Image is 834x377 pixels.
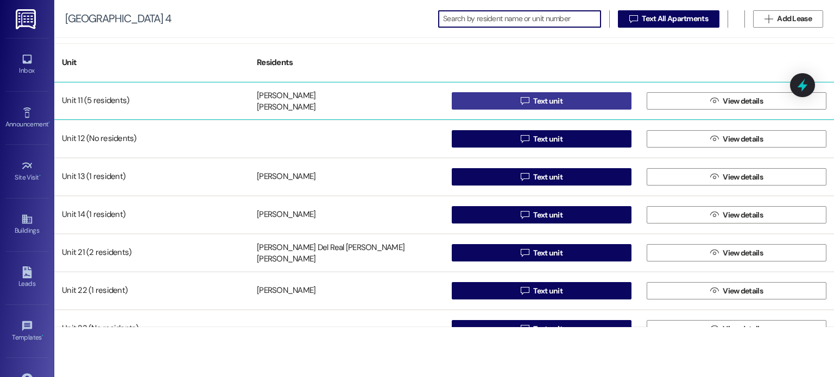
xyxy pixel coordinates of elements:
button: Text unit [452,130,631,148]
i:  [521,210,529,219]
div: Residents [249,49,444,76]
span: Text unit [533,133,563,145]
button: Text unit [452,92,631,110]
i:  [521,286,529,295]
i:  [521,248,529,257]
i:  [710,210,718,219]
i:  [521,324,529,333]
div: [PERSON_NAME] [257,102,315,113]
button: View details [647,168,826,186]
button: View details [647,206,826,223]
a: Buildings [5,210,49,239]
div: [PERSON_NAME] [257,254,315,265]
i:  [710,248,718,257]
span: View details [723,133,763,145]
span: Text unit [533,285,563,297]
i:  [710,172,718,181]
button: View details [647,320,826,337]
div: Unit 23 (No residents) [54,318,249,340]
a: Site Visit • [5,157,49,186]
button: Text unit [452,320,631,337]
i:  [710,286,718,295]
button: View details [647,92,826,110]
button: Text unit [452,206,631,223]
span: View details [723,323,763,335]
div: [PERSON_NAME] [257,90,315,101]
button: View details [647,130,826,148]
span: Text unit [533,171,563,183]
button: Text unit [452,282,631,299]
i:  [710,135,718,143]
span: View details [723,247,763,259]
div: Unit 12 (No residents) [54,128,249,150]
span: View details [723,209,763,221]
i:  [764,15,773,23]
button: Add Lease [753,10,823,28]
span: Text All Apartments [642,13,708,24]
a: Leads [5,263,49,292]
button: View details [647,244,826,261]
span: Add Lease [777,13,812,24]
i:  [629,15,637,23]
button: Text All Apartments [618,10,719,28]
i:  [521,135,529,143]
div: [GEOGRAPHIC_DATA] 4 [65,13,171,24]
button: Text unit [452,244,631,261]
span: Text unit [533,95,563,107]
a: Inbox [5,50,49,79]
span: View details [723,171,763,183]
div: Unit 21 (2 residents) [54,242,249,264]
i:  [521,172,529,181]
div: [PERSON_NAME] [257,285,315,297]
span: • [39,172,41,180]
span: • [42,332,43,340]
div: [PERSON_NAME] Del Real [PERSON_NAME] [257,242,405,253]
button: View details [647,282,826,299]
span: • [48,119,50,126]
i:  [521,97,529,105]
i:  [710,97,718,105]
span: Text unit [533,247,563,259]
a: Templates • [5,317,49,346]
i:  [710,324,718,333]
span: View details [723,285,763,297]
div: [PERSON_NAME] [257,209,315,221]
input: Search by resident name or unit number [443,11,601,27]
span: Text unit [533,323,563,335]
div: Unit 22 (1 resident) [54,280,249,302]
span: View details [723,95,763,107]
div: Unit 14 (1 resident) [54,204,249,226]
span: Text unit [533,209,563,221]
div: Unit [54,49,249,76]
img: ResiDesk Logo [16,9,38,29]
button: Text unit [452,168,631,186]
div: Unit 13 (1 resident) [54,166,249,188]
div: [PERSON_NAME] [257,171,315,183]
div: Unit 11 (5 residents) [54,90,249,112]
